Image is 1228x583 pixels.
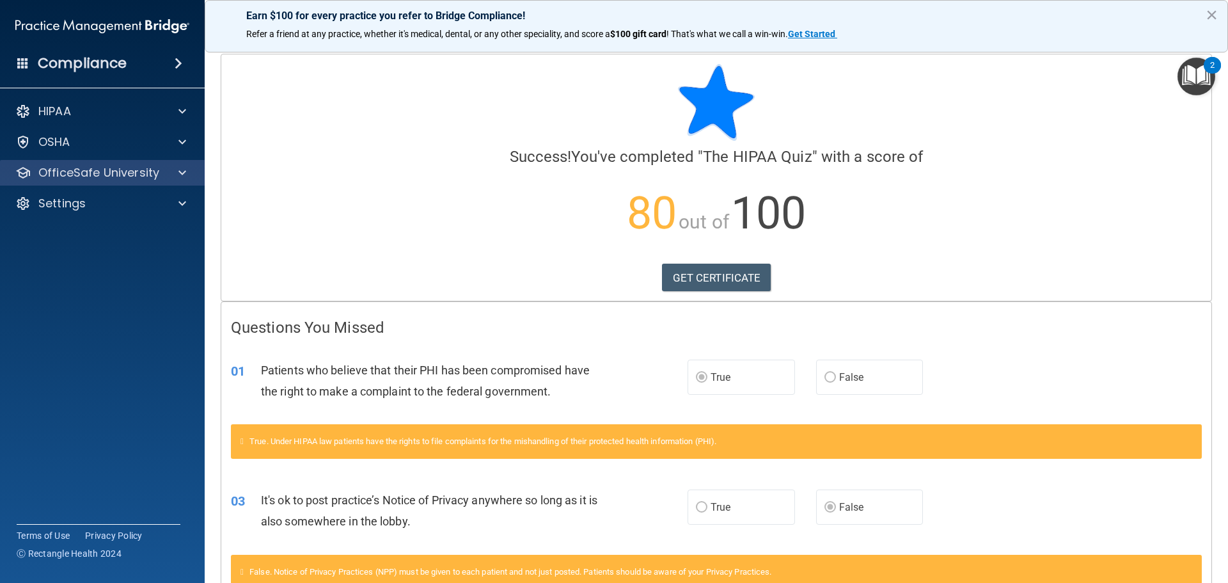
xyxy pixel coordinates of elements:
[510,148,572,166] span: Success!
[731,187,806,239] span: 100
[627,187,677,239] span: 80
[824,373,836,383] input: False
[231,363,245,379] span: 01
[17,529,70,542] a: Terms of Use
[711,371,730,383] span: True
[249,436,716,446] span: True. Under HIPAA law patients have the rights to file complaints for the mishandling of their pr...
[824,503,836,513] input: False
[662,264,771,292] a: GET CERTIFICATE
[788,29,835,39] strong: Get Started
[711,501,730,513] span: True
[246,29,610,39] span: Refer a friend at any practice, whether it's medical, dental, or any other speciality, and score a
[666,29,788,39] span: ! That's what we call a win-win.
[15,104,186,119] a: HIPAA
[85,529,143,542] a: Privacy Policy
[231,319,1202,336] h4: Questions You Missed
[1210,65,1215,82] div: 2
[696,503,707,513] input: True
[610,29,666,39] strong: $100 gift card
[679,211,729,233] span: out of
[15,165,186,180] a: OfficeSafe University
[38,104,71,119] p: HIPAA
[1177,58,1215,95] button: Open Resource Center, 2 new notifications
[788,29,837,39] a: Get Started
[38,54,127,72] h4: Compliance
[249,567,771,577] span: False. Notice of Privacy Practices (NPP) must be given to each patient and not just posted. Patie...
[703,148,812,166] span: The HIPAA Quiz
[38,165,159,180] p: OfficeSafe University
[678,64,755,141] img: blue-star-rounded.9d042014.png
[17,547,122,560] span: Ⓒ Rectangle Health 2024
[696,373,707,383] input: True
[839,501,864,513] span: False
[38,196,86,211] p: Settings
[246,10,1186,22] p: Earn $100 for every practice you refer to Bridge Compliance!
[231,148,1202,165] h4: You've completed " " with a score of
[1206,4,1218,25] button: Close
[15,13,189,39] img: PMB logo
[261,363,590,398] span: Patients who believe that their PHI has been compromised have the right to make a complaint to th...
[261,493,597,528] span: It's ok to post practice’s Notice of Privacy anywhere so long as it is also somewhere in the lobby.
[15,134,186,150] a: OSHA
[839,371,864,383] span: False
[38,134,70,150] p: OSHA
[231,493,245,509] span: 03
[15,196,186,211] a: Settings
